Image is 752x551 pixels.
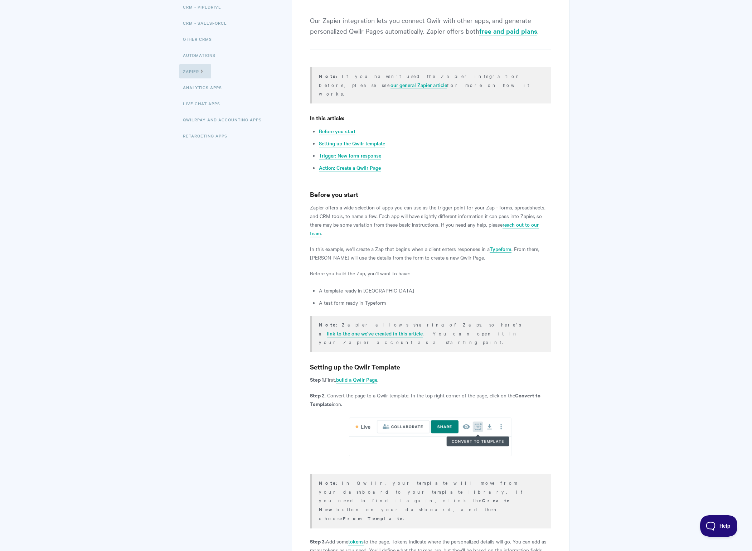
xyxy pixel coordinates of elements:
p: If you haven't used the Zapier integration before, please see for more on how it works. [319,72,542,98]
a: Before you start [319,127,355,135]
h3: Setting up the Qwilr Template [310,362,551,372]
p: Zapier offers a wide selection of apps you can use as the trigger point for your Zap - forms, spr... [310,203,551,237]
strong: Note: [319,73,342,79]
p: Our Zapier integration lets you connect Qwilr with other apps, and generate personalized Qwilr Pa... [310,15,551,49]
strong: Step 3. [310,537,326,545]
a: QwilrPay and Accounting Apps [183,112,267,127]
h3: Before you start [310,189,551,199]
li: A template ready in [GEOGRAPHIC_DATA] [319,286,551,295]
a: Setting up the Qwilr template [319,140,385,148]
a: our general Zapier article [390,81,447,89]
a: CRM - Salesforce [183,16,232,30]
a: Analytics Apps [183,80,227,95]
iframe: Toggle Customer Support [700,515,738,537]
p: Zapier allows sharing of Zaps, so here's a . You can open it in your Zapier account as a starting... [319,320,542,346]
a: Automations [183,48,221,62]
a: Retargeting Apps [183,129,233,143]
strong: From Template [343,515,403,522]
p: . Convert the page to a Qwilr template. In the top right corner of the page, click on the icon. [310,391,551,408]
a: free and paid plans [479,26,537,36]
li: A test form ready in Typeform [319,298,551,307]
a: Action: Create a Qwilr Page [319,164,381,172]
a: Typeform [490,245,511,253]
a: Trigger: New form response [319,152,381,160]
a: Other CRMs [183,32,217,46]
a: build a Qwilr Page [336,376,377,384]
strong: In this article: [310,114,344,122]
a: tokens [348,538,364,546]
a: Zapier [179,64,211,78]
p: In this example, we'll create a Zap that begins when a client enters responses in a . From there,... [310,245,551,262]
strong: Note: [319,479,342,486]
strong: Note: [319,321,342,328]
strong: Step 2 [310,391,325,399]
strong: Create New [319,497,510,513]
a: Live Chat Apps [183,96,225,111]
p: Before you build the Zap, you'll want to have: [310,269,551,277]
strong: Step 1. [310,376,325,383]
a: link to the one we've created in this article [327,330,423,338]
p: In Qwilr, your template will move from your dashboard to your template library. If you need to fi... [319,478,542,523]
p: First, . [310,375,551,384]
